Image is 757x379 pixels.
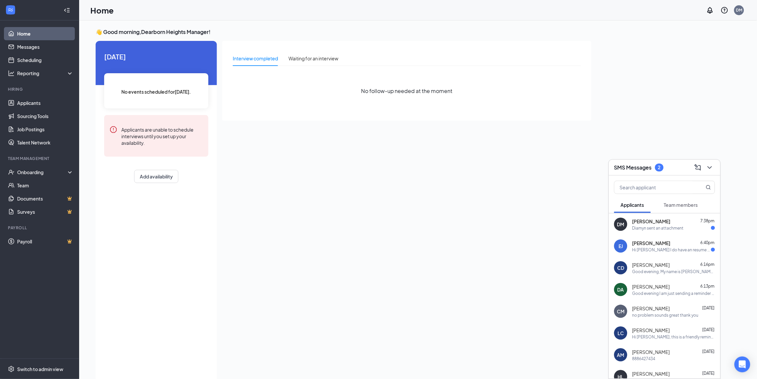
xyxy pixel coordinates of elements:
[17,366,63,372] div: Switch to admin view
[615,181,693,194] input: Search applicant
[703,371,715,376] span: [DATE]
[632,291,715,296] div: Good evening I am just sending a reminder message about your interview [DATE] at 9am. We look for...
[17,123,74,136] a: Job Postings
[7,7,14,13] svg: WorkstreamLogo
[658,165,661,170] div: 2
[632,327,670,333] span: [PERSON_NAME]
[701,240,715,245] span: 6:40pm
[104,51,208,62] span: [DATE]
[17,205,74,218] a: SurveysCrown
[618,330,624,336] div: LC
[614,164,652,171] h3: SMS Messages
[134,170,178,183] button: Add availability
[361,87,453,95] span: No follow-up needed at the moment
[8,366,15,372] svg: Settings
[735,357,750,372] div: Open Intercom Messenger
[705,162,715,173] button: ChevronDown
[632,240,671,246] span: [PERSON_NAME]
[632,247,711,253] div: Hi [PERSON_NAME] I do have an resume where do I send it
[693,162,703,173] button: ComposeMessage
[632,305,670,312] span: [PERSON_NAME]
[632,218,671,225] span: [PERSON_NAME]
[17,169,68,175] div: Onboarding
[632,312,699,318] div: no problem sounds great thank you
[632,283,670,290] span: [PERSON_NAME]
[701,284,715,289] span: 6:13pm
[617,308,625,315] div: CM
[706,164,714,172] svg: ChevronDown
[618,265,624,271] div: CD
[721,6,729,14] svg: QuestionInfo
[632,262,670,268] span: [PERSON_NAME]
[701,262,715,267] span: 6:16pm
[703,327,715,332] span: [DATE]
[17,40,74,53] a: Messages
[664,202,698,208] span: Team members
[17,70,74,77] div: Reporting
[8,225,72,231] div: Payroll
[90,5,114,16] h1: Home
[632,349,670,355] span: [PERSON_NAME]
[96,28,591,36] h3: 👋 Good morning, Dearborn Heights Manager !
[632,370,670,377] span: [PERSON_NAME]
[17,27,74,40] a: Home
[632,269,715,274] div: Good evening, My name is [PERSON_NAME] spoke with you this previous weekend. I am just sending a ...
[617,221,624,228] div: DM
[64,7,70,14] svg: Collapse
[8,156,72,161] div: Team Management
[617,352,624,358] div: AM
[706,185,711,190] svg: MagnifyingGlass
[109,126,117,134] svg: Error
[632,225,684,231] div: Diamyn sent an attachment
[619,243,623,249] div: EJ
[233,55,278,62] div: Interview completed
[17,235,74,248] a: PayrollCrown
[17,53,74,67] a: Scheduling
[17,179,74,192] a: Team
[17,192,74,205] a: DocumentsCrown
[8,70,15,77] svg: Analysis
[703,349,715,354] span: [DATE]
[17,110,74,123] a: Sourcing Tools
[694,164,702,172] svg: ComposeMessage
[121,126,203,146] div: Applicants are unable to schedule interviews until you set up your availability.
[703,305,715,310] span: [DATE]
[8,169,15,175] svg: UserCheck
[736,7,742,13] div: DM
[8,86,72,92] div: Hiring
[621,202,644,208] span: Applicants
[17,96,74,110] a: Applicants
[618,286,624,293] div: DA
[122,88,191,95] span: No events scheduled for [DATE] .
[701,218,715,223] span: 7:38pm
[288,55,338,62] div: Waiting for an interview
[632,334,715,340] div: Hi [PERSON_NAME], this is a friendly reminder. To move forward with your application for Cook - F...
[706,6,714,14] svg: Notifications
[632,356,655,362] div: 8886427434
[17,136,74,149] a: Talent Network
